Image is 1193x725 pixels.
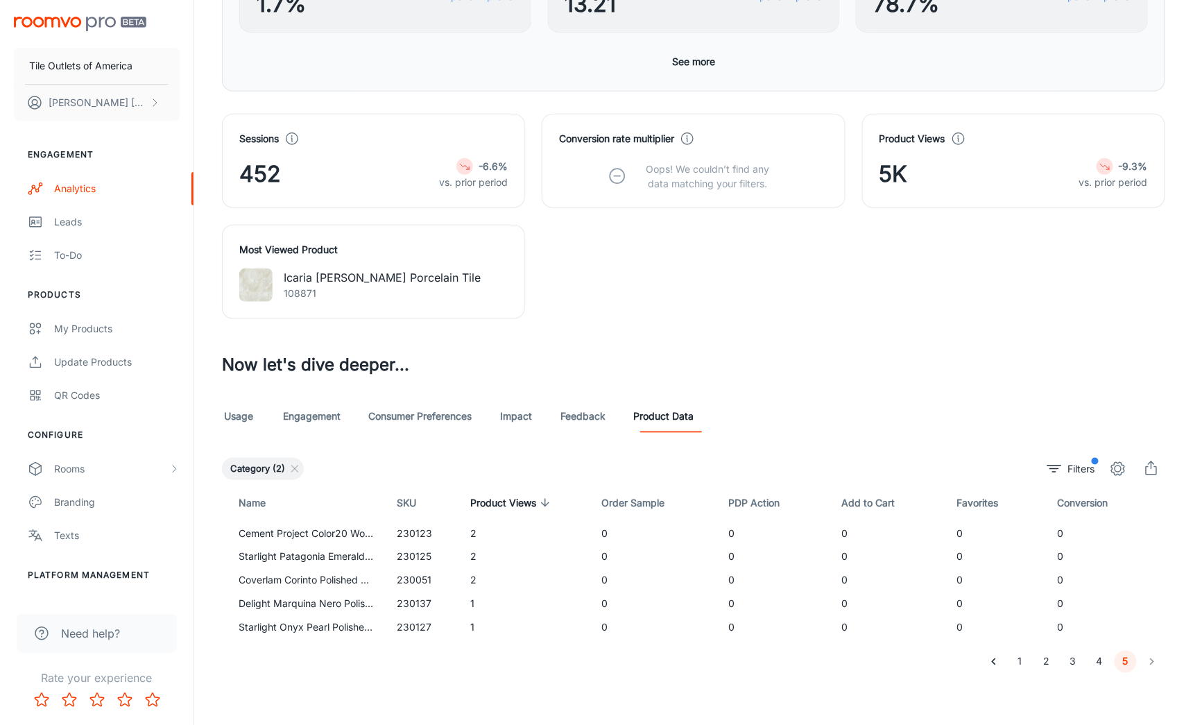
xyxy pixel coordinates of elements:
[49,95,146,110] p: [PERSON_NAME] [PERSON_NAME]
[559,131,674,146] h4: Conversion rate multiplier
[1047,592,1165,616] td: 0
[1062,651,1084,673] button: Go to page 3
[499,400,533,433] a: Impact
[635,162,780,191] p: Oops! We couldn’t find any data matching your filters.
[239,495,284,511] span: Name
[590,545,718,569] td: 0
[717,569,830,592] td: 0
[239,157,281,191] span: 452
[439,175,508,190] p: vs. prior period
[111,686,139,714] button: Rate 4 star
[54,321,180,336] div: My Products
[717,545,830,569] td: 0
[981,651,1165,673] nav: pagination navigation
[386,545,460,569] td: 230125
[386,592,460,616] td: 230137
[1119,160,1148,172] strong: -9.3%
[459,616,590,640] td: 1
[1068,461,1095,477] p: Filters
[386,522,460,545] td: 230123
[945,522,1046,545] td: 0
[1079,175,1148,190] p: vs. prior period
[28,686,55,714] button: Rate 1 star
[29,58,132,74] p: Tile Outlets of America
[479,160,508,172] strong: -6.6%
[1047,522,1165,545] td: 0
[222,352,1165,377] h3: Now let's dive deeper...
[1036,651,1058,673] button: Go to page 2
[54,461,169,477] div: Rooms
[728,495,798,511] span: PDP Action
[1115,651,1137,673] button: page 5
[284,269,481,286] p: Icaria [PERSON_NAME] Porcelain Tile
[983,651,1005,673] button: Go to previous page
[54,214,180,230] div: Leads
[459,522,590,545] td: 2
[830,592,945,616] td: 0
[830,545,945,569] td: 0
[717,592,830,616] td: 0
[386,569,460,592] td: 230051
[1088,651,1110,673] button: Go to page 4
[222,400,255,433] a: Usage
[590,616,718,640] td: 0
[1047,569,1165,592] td: 0
[590,569,718,592] td: 0
[633,400,694,433] a: Product Data
[222,545,386,569] td: Starlight Patagonia Emerald Polished Gauged Porcelain Panel 3.5mm 39"x118"
[222,569,386,592] td: Coverlam Corinto Polished Gauged Porcelain Panel 5.6mm 39"x118"
[54,495,180,510] div: Branding
[397,495,435,511] span: SKU
[83,686,111,714] button: Rate 3 star
[1009,651,1031,673] button: Go to page 1
[239,268,273,302] img: Icaria Blanco Porcelain Tile
[1058,495,1126,511] span: Conversion
[54,181,180,196] div: Analytics
[54,388,180,403] div: QR Codes
[1047,616,1165,640] td: 0
[222,462,293,476] span: Category (2)
[368,400,472,433] a: Consumer Preferences
[1044,458,1099,480] button: filter
[239,242,508,257] h4: Most Viewed Product
[1138,455,1165,483] span: Export CSV
[1138,455,1165,483] button: export
[717,616,830,640] td: 0
[470,495,554,511] span: Product Views
[222,522,386,545] td: Cement Project Color20 Work Gauged Porcelain Panel 5.5mm 39"x118"
[54,248,180,263] div: To-do
[841,495,913,511] span: Add to Cart
[459,569,590,592] td: 2
[54,528,180,543] div: Texts
[956,495,1016,511] span: Favorites
[459,545,590,569] td: 2
[830,569,945,592] td: 0
[14,17,146,31] img: Roomvo PRO Beta
[459,592,590,616] td: 1
[945,545,1046,569] td: 0
[222,592,386,616] td: Delight Marquina Nero Polished Gauged Porcelain Panel 6mm 48"x102"
[14,85,180,121] button: [PERSON_NAME] [PERSON_NAME]
[386,616,460,640] td: 230127
[139,686,166,714] button: Rate 5 star
[945,616,1046,640] td: 0
[560,400,606,433] a: Feedback
[601,495,683,511] span: Order Sample
[879,131,945,146] h4: Product Views
[590,592,718,616] td: 0
[14,48,180,84] button: Tile Outlets of America
[667,49,721,74] button: See more
[1104,455,1132,483] button: settings
[945,592,1046,616] td: 0
[239,131,279,146] h4: Sessions
[1047,545,1165,569] td: 0
[55,686,83,714] button: Rate 2 star
[590,522,718,545] td: 0
[61,625,120,642] span: Need help?
[717,522,830,545] td: 0
[222,458,304,480] div: Category (2)
[945,569,1046,592] td: 0
[284,286,481,301] p: 108871
[879,157,908,191] span: 5K
[830,616,945,640] td: 0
